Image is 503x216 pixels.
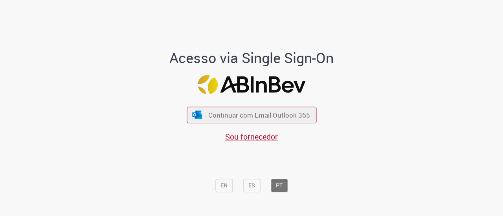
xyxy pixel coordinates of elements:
a: Sou fornecedor [225,131,278,142]
button: ícone Azure/Microsoft 360 Continuar com Email Outlook 365 [187,107,316,123]
span: Continuar com Email Outlook 365 [208,111,310,120]
h1: Acesso via Single Sign-On [143,50,361,66]
button: EN [215,179,233,192]
button: ES [243,179,260,192]
button: PT [271,179,288,192]
img: ícone Azure/Microsoft 360 [192,111,203,119]
img: Logo ABInBev [198,75,305,94]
